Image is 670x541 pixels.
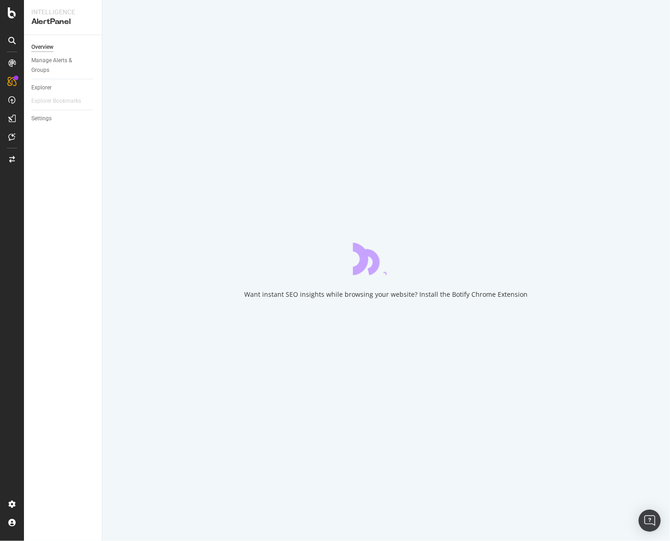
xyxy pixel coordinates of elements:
[353,242,419,275] div: animation
[31,96,90,106] a: Explorer Bookmarks
[31,83,52,93] div: Explorer
[31,42,95,52] a: Overview
[31,96,81,106] div: Explorer Bookmarks
[31,7,94,17] div: Intelligence
[31,114,52,123] div: Settings
[31,17,94,27] div: AlertPanel
[639,510,661,532] div: Open Intercom Messenger
[31,83,95,93] a: Explorer
[31,114,95,123] a: Settings
[31,42,53,52] div: Overview
[31,56,87,75] div: Manage Alerts & Groups
[31,56,95,75] a: Manage Alerts & Groups
[245,290,528,299] div: Want instant SEO insights while browsing your website? Install the Botify Chrome Extension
